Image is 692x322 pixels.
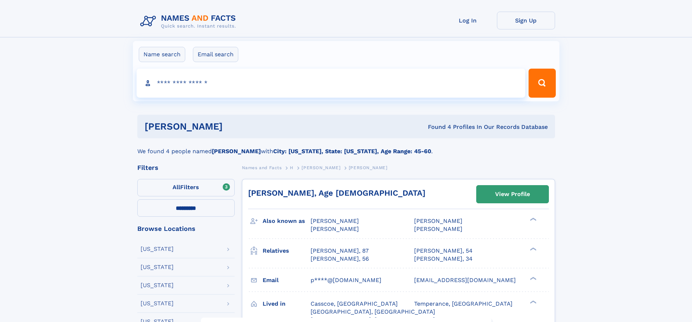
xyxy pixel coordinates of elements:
div: We found 4 people named with . [137,138,555,156]
span: Casscoe, [GEOGRAPHIC_DATA] [311,300,398,307]
h3: Relatives [263,245,311,257]
a: Log In [439,12,497,29]
span: [PERSON_NAME] [302,165,340,170]
h3: Also known as [263,215,311,227]
span: [PERSON_NAME] [414,217,462,224]
span: [PERSON_NAME] [414,225,462,232]
div: ❯ [528,217,537,222]
a: [PERSON_NAME], 87 [311,247,369,255]
span: [PERSON_NAME] [349,165,388,170]
div: View Profile [495,186,530,203]
div: [US_STATE] [141,246,174,252]
a: H [290,163,294,172]
span: Temperance, [GEOGRAPHIC_DATA] [414,300,513,307]
h1: [PERSON_NAME] [145,122,325,131]
a: Names and Facts [242,163,282,172]
label: Email search [193,47,238,62]
button: Search Button [529,69,555,98]
span: [PERSON_NAME] [311,225,359,232]
div: Filters [137,164,235,171]
b: City: [US_STATE], State: [US_STATE], Age Range: 45-60 [273,148,431,155]
b: [PERSON_NAME] [212,148,261,155]
a: [PERSON_NAME] [302,163,340,172]
h3: Lived in [263,298,311,310]
div: ❯ [528,246,537,251]
div: ❯ [528,276,537,281]
a: [PERSON_NAME], 56 [311,255,369,263]
span: [PERSON_NAME] [311,217,359,224]
a: [PERSON_NAME], Age [DEMOGRAPHIC_DATA] [248,188,425,197]
span: [EMAIL_ADDRESS][DOMAIN_NAME] [414,277,516,284]
span: All [173,184,180,191]
span: [GEOGRAPHIC_DATA], [GEOGRAPHIC_DATA] [311,308,435,315]
input: search input [137,69,526,98]
a: [PERSON_NAME], 54 [414,247,473,255]
div: [US_STATE] [141,301,174,306]
img: Logo Names and Facts [137,12,242,31]
div: [US_STATE] [141,282,174,288]
div: Browse Locations [137,225,235,232]
span: H [290,165,294,170]
h3: Email [263,274,311,286]
a: View Profile [477,186,549,203]
a: [PERSON_NAME], 34 [414,255,473,263]
div: Found 4 Profiles In Our Records Database [325,123,548,131]
a: Sign Up [497,12,555,29]
div: [US_STATE] [141,264,174,270]
label: Filters [137,179,235,196]
div: ❯ [528,299,537,304]
label: Name search [139,47,185,62]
